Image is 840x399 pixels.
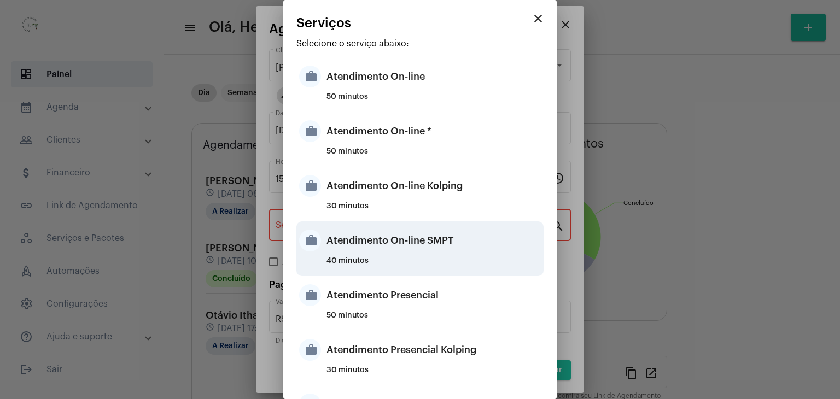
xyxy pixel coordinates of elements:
[326,60,541,93] div: Atendimento On-line
[326,148,541,164] div: 50 minutos
[299,339,321,361] mat-icon: work
[326,312,541,328] div: 50 minutos
[299,230,321,251] mat-icon: work
[326,202,541,219] div: 30 minutos
[299,175,321,197] mat-icon: work
[326,279,541,312] div: Atendimento Presencial
[326,224,541,257] div: Atendimento On-line SMPT
[326,257,541,273] div: 40 minutos
[326,115,541,148] div: Atendimento On-line *
[326,169,541,202] div: Atendimento On-line Kolping
[326,366,541,383] div: 30 minutos
[532,12,545,25] mat-icon: close
[299,284,321,306] mat-icon: work
[299,120,321,142] mat-icon: work
[326,333,541,366] div: Atendimento Presencial Kolping
[296,16,351,30] span: Serviços
[296,39,544,49] p: Selecione o serviço abaixo:
[326,93,541,109] div: 50 minutos
[299,66,321,87] mat-icon: work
